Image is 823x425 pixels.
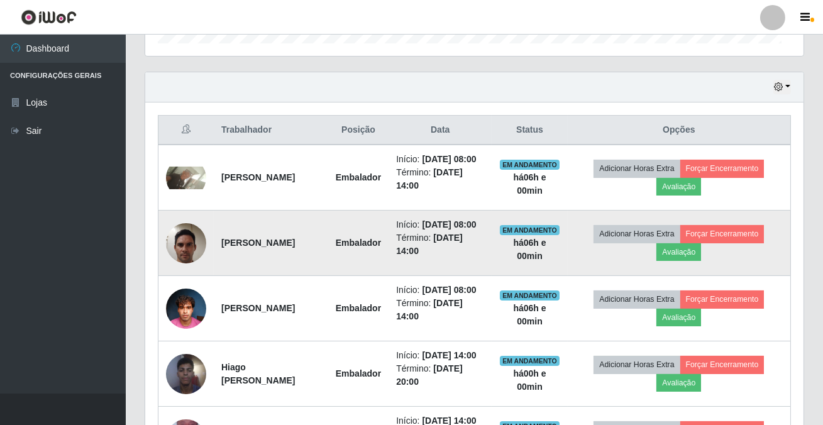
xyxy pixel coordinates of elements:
[594,356,680,373] button: Adicionar Horas Extra
[221,362,295,385] strong: Hiago [PERSON_NAME]
[336,303,381,313] strong: Embalador
[221,303,295,313] strong: [PERSON_NAME]
[513,368,546,392] strong: há 00 h e 00 min
[500,225,560,235] span: EM ANDAMENTO
[594,290,680,308] button: Adicionar Horas Extra
[336,368,381,378] strong: Embalador
[680,356,765,373] button: Forçar Encerramento
[389,116,492,145] th: Data
[594,160,680,177] button: Adicionar Horas Extra
[328,116,389,145] th: Posição
[594,225,680,243] button: Adicionar Horas Extra
[422,154,476,164] time: [DATE] 08:00
[422,350,476,360] time: [DATE] 14:00
[396,349,484,362] li: Início:
[656,243,701,261] button: Avaliação
[396,297,484,323] li: Término:
[500,290,560,301] span: EM ANDAMENTO
[656,309,701,326] button: Avaliação
[656,178,701,196] button: Avaliação
[396,284,484,297] li: Início:
[422,285,476,295] time: [DATE] 08:00
[396,231,484,258] li: Término:
[492,116,567,145] th: Status
[680,225,765,243] button: Forçar Encerramento
[396,362,484,389] li: Término:
[513,172,546,196] strong: há 06 h e 00 min
[680,160,765,177] button: Forçar Encerramento
[221,172,295,182] strong: [PERSON_NAME]
[396,153,484,166] li: Início:
[500,356,560,366] span: EM ANDAMENTO
[396,218,484,231] li: Início:
[422,219,476,229] time: [DATE] 08:00
[513,238,546,261] strong: há 06 h e 00 min
[336,172,381,182] strong: Embalador
[500,160,560,170] span: EM ANDAMENTO
[221,238,295,248] strong: [PERSON_NAME]
[21,9,77,25] img: CoreUI Logo
[513,303,546,326] strong: há 06 h e 00 min
[396,166,484,192] li: Término:
[656,374,701,392] button: Avaliação
[166,216,206,270] img: 1736897863922.jpeg
[166,347,206,400] img: 1702938367387.jpeg
[336,238,381,248] strong: Embalador
[680,290,765,308] button: Forçar Encerramento
[166,282,206,335] img: 1752757807847.jpeg
[214,116,328,145] th: Trabalhador
[568,116,791,145] th: Opções
[166,167,206,189] img: 1757146664616.jpeg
